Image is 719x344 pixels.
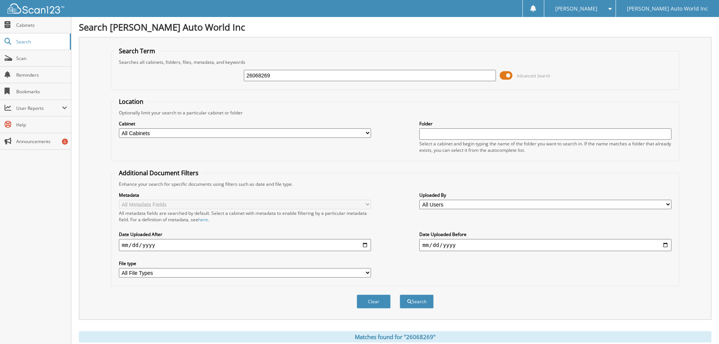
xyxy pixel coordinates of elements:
label: Uploaded By [419,192,671,198]
input: end [419,239,671,251]
label: Date Uploaded Before [419,231,671,238]
span: [PERSON_NAME] [555,6,597,11]
div: Optionally limit your search to a particular cabinet or folder [115,110,675,116]
img: scan123-logo-white.svg [8,3,64,14]
div: Select a cabinet and begin typing the name of the folder you want to search in. If the name match... [419,140,671,153]
legend: Search Term [115,47,159,55]
div: Searches all cabinets, folders, files, metadata, and keywords [115,59,675,65]
span: Cabinets [16,22,67,28]
label: Cabinet [119,120,371,127]
label: File type [119,260,371,267]
span: User Reports [16,105,62,111]
span: Announcements [16,138,67,145]
input: start [119,239,371,251]
button: Search [400,295,434,309]
span: Advanced Search [517,73,550,79]
span: Bookmarks [16,88,67,95]
div: 6 [62,139,68,145]
button: Clear [357,295,391,309]
label: Date Uploaded After [119,231,371,238]
legend: Additional Document Filters [115,169,202,177]
span: [PERSON_NAME] Auto World Inc [627,6,708,11]
span: Reminders [16,72,67,78]
span: Scan [16,55,67,62]
span: Search [16,39,66,45]
div: All metadata fields are searched by default. Select a cabinet with metadata to enable filtering b... [119,210,371,223]
legend: Location [115,97,147,106]
label: Folder [419,120,671,127]
span: Help [16,122,67,128]
a: here [198,216,208,223]
div: Enhance your search for specific documents using filters such as date and file type. [115,181,675,187]
label: Metadata [119,192,371,198]
h1: Search [PERSON_NAME] Auto World Inc [79,21,711,33]
div: Matches found for "26068269" [79,331,711,342]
